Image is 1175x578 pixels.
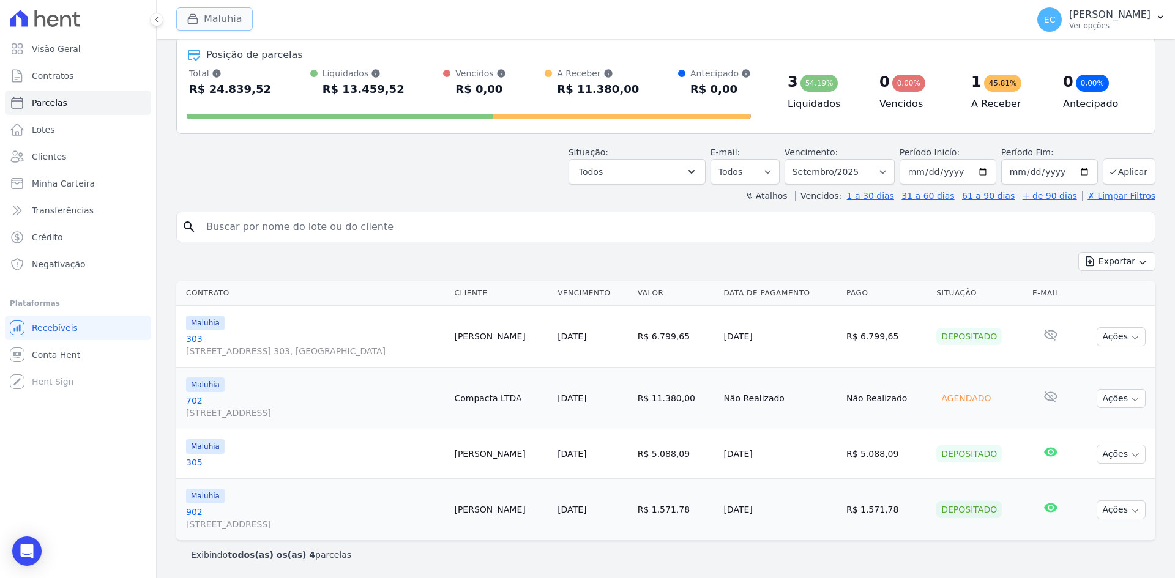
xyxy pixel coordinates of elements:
td: [DATE] [718,306,841,368]
td: R$ 5.088,09 [841,429,931,479]
td: R$ 5.088,09 [633,429,719,479]
div: 0 [1063,72,1073,92]
div: Posição de parcelas [206,48,303,62]
span: EC [1044,15,1056,24]
a: Conta Hent [5,343,151,367]
td: R$ 6.799,65 [841,306,931,368]
a: [DATE] [558,449,586,459]
div: Vencidos [455,67,505,80]
button: Exportar [1078,252,1155,271]
div: 0,00% [1076,75,1109,92]
h4: Antecipado [1063,97,1135,111]
a: ✗ Limpar Filtros [1082,191,1155,201]
span: Visão Geral [32,43,81,55]
span: Parcelas [32,97,67,109]
th: Data de Pagamento [718,281,841,306]
button: Aplicar [1103,158,1155,185]
td: [PERSON_NAME] [449,306,553,368]
span: Todos [579,165,603,179]
label: Situação: [569,147,608,157]
button: Ações [1097,327,1146,346]
th: Valor [633,281,719,306]
span: Conta Hent [32,349,80,361]
span: Minha Carteira [32,177,95,190]
span: Clientes [32,150,66,163]
div: Plataformas [10,296,146,311]
span: Negativação [32,258,86,270]
h4: A Receber [971,97,1043,111]
td: [DATE] [718,479,841,541]
label: Período Inicío: [900,147,960,157]
span: [STREET_ADDRESS] 303, [GEOGRAPHIC_DATA] [186,345,444,357]
div: Depositado [936,445,1002,462]
a: Recebíveis [5,316,151,340]
div: R$ 0,00 [455,80,505,99]
span: Maluhia [186,377,225,392]
div: Antecipado [690,67,751,80]
a: Negativação [5,252,151,276]
span: Transferências [32,204,94,217]
a: Transferências [5,198,151,223]
span: Lotes [32,124,55,136]
div: 3 [788,72,798,92]
th: Contrato [176,281,449,306]
span: Maluhia [186,439,225,454]
h4: Liquidados [788,97,860,111]
div: Depositado [936,501,1002,518]
button: Ações [1097,389,1146,408]
a: + de 90 dias [1023,191,1077,201]
div: 0,00% [892,75,925,92]
button: Maluhia [176,7,253,31]
label: Vencimento: [785,147,838,157]
td: R$ 11.380,00 [633,368,719,429]
i: search [182,220,196,234]
div: 45,81% [984,75,1022,92]
a: [DATE] [558,505,586,514]
td: [DATE] [718,429,841,479]
label: Período Fim: [1001,146,1098,159]
span: Contratos [32,70,73,82]
a: 902[STREET_ADDRESS] [186,506,444,530]
p: Exibindo parcelas [191,549,351,561]
div: Depositado [936,328,1002,345]
td: R$ 6.799,65 [633,306,719,368]
label: Vencidos: [795,191,841,201]
span: Maluhia [186,489,225,503]
div: Total [189,67,271,80]
p: [PERSON_NAME] [1069,9,1151,21]
button: Ações [1097,500,1146,519]
a: Minha Carteira [5,171,151,196]
a: [DATE] [558,393,586,403]
div: A Receber [557,67,639,80]
span: [STREET_ADDRESS] [186,518,444,530]
a: [DATE] [558,332,586,341]
a: Parcelas [5,91,151,115]
a: Crédito [5,225,151,250]
div: 1 [971,72,982,92]
span: [STREET_ADDRESS] [186,407,444,419]
a: 1 a 30 dias [847,191,894,201]
div: R$ 0,00 [690,80,751,99]
th: E-mail [1028,281,1075,306]
a: Visão Geral [5,37,151,61]
label: E-mail: [711,147,740,157]
b: todos(as) os(as) 4 [228,550,315,560]
button: Todos [569,159,706,185]
div: 54,19% [800,75,838,92]
a: 31 a 60 dias [901,191,954,201]
span: Recebíveis [32,322,78,334]
input: Buscar por nome do lote ou do cliente [199,215,1150,239]
th: Vencimento [553,281,633,306]
button: EC [PERSON_NAME] Ver opções [1028,2,1175,37]
a: Lotes [5,117,151,142]
span: Maluhia [186,316,225,330]
div: Agendado [936,390,996,407]
a: 702[STREET_ADDRESS] [186,395,444,419]
td: [PERSON_NAME] [449,429,553,479]
button: Ações [1097,445,1146,464]
th: Cliente [449,281,553,306]
div: Liquidados [323,67,405,80]
div: 0 [879,72,890,92]
p: Ver opções [1069,21,1151,31]
h4: Vencidos [879,97,952,111]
